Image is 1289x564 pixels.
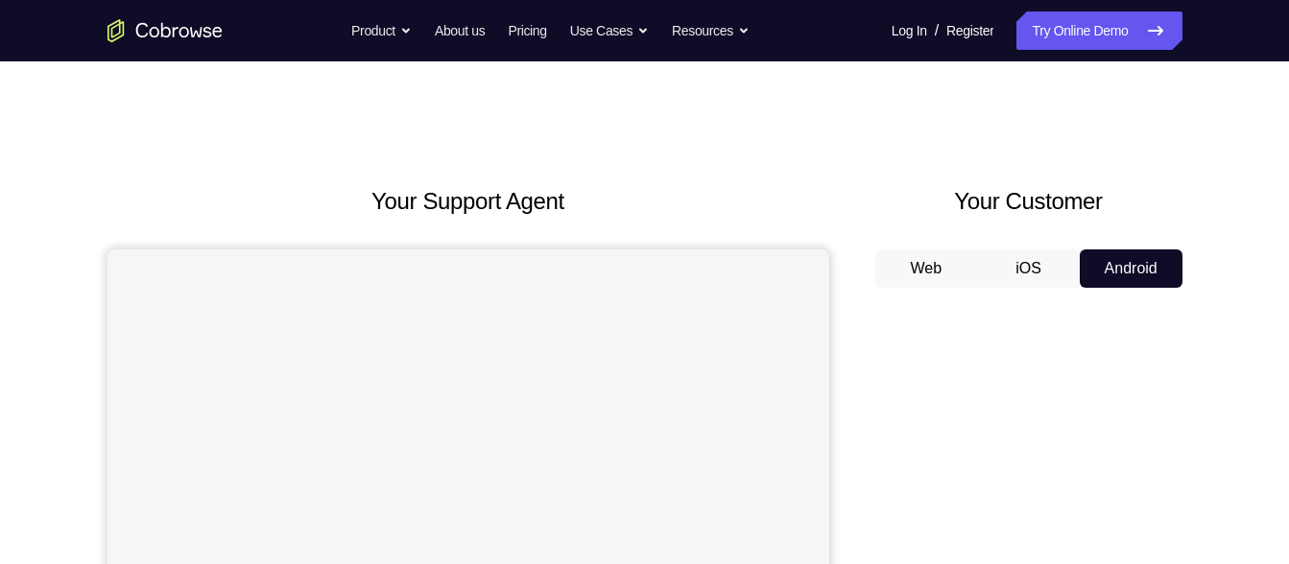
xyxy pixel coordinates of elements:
button: Android [1080,249,1182,288]
button: Web [875,249,978,288]
h2: Your Customer [875,184,1182,219]
a: Try Online Demo [1016,12,1182,50]
button: Product [351,12,412,50]
a: Log In [892,12,927,50]
span: / [935,19,939,42]
button: Use Cases [570,12,649,50]
button: Resources [672,12,750,50]
a: About us [435,12,485,50]
button: iOS [977,249,1080,288]
a: Pricing [508,12,546,50]
h2: Your Support Agent [107,184,829,219]
a: Register [946,12,993,50]
a: Go to the home page [107,19,223,42]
